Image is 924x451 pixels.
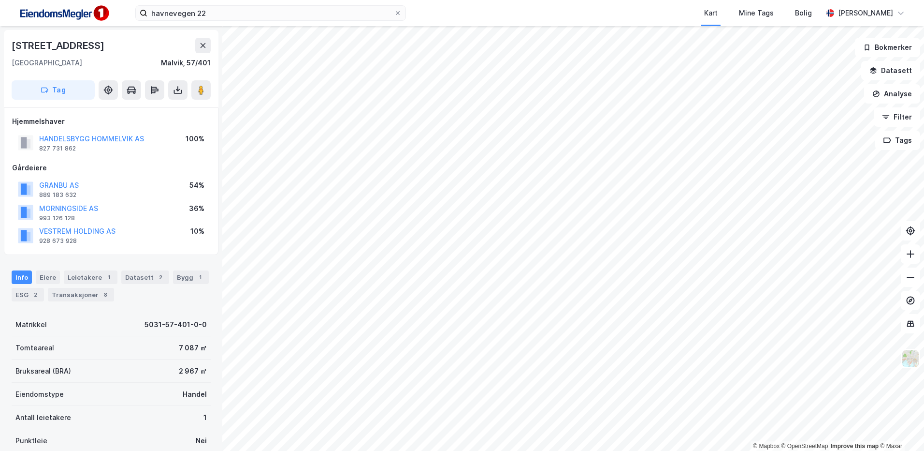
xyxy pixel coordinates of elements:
[189,203,204,214] div: 36%
[36,271,60,284] div: Eiere
[12,57,82,69] div: [GEOGRAPHIC_DATA]
[173,271,209,284] div: Bygg
[901,349,920,368] img: Z
[39,237,77,245] div: 928 673 928
[30,290,40,300] div: 2
[876,405,924,451] div: Kontrollprogram for chat
[186,133,204,145] div: 100%
[183,389,207,400] div: Handel
[15,319,47,331] div: Matrikkel
[781,443,828,450] a: OpenStreetMap
[203,412,207,423] div: 1
[48,288,114,301] div: Transaksjoner
[64,271,117,284] div: Leietakere
[196,435,207,447] div: Nei
[12,116,210,127] div: Hjemmelshaver
[39,191,76,199] div: 889 183 632
[15,435,47,447] div: Punktleie
[190,225,204,237] div: 10%
[838,7,893,19] div: [PERSON_NAME]
[12,271,32,284] div: Info
[12,38,106,53] div: [STREET_ADDRESS]
[876,405,924,451] iframe: Chat Widget
[104,272,114,282] div: 1
[12,80,95,100] button: Tag
[179,342,207,354] div: 7 087 ㎡
[195,272,205,282] div: 1
[874,107,920,127] button: Filter
[101,290,110,300] div: 8
[15,389,64,400] div: Eiendomstype
[179,365,207,377] div: 2 967 ㎡
[739,7,774,19] div: Mine Tags
[864,84,920,104] button: Analyse
[15,342,54,354] div: Tomteareal
[12,162,210,174] div: Gårdeiere
[156,272,165,282] div: 2
[795,7,812,19] div: Bolig
[161,57,211,69] div: Malvik, 57/401
[189,180,204,191] div: 54%
[704,7,718,19] div: Kart
[753,443,780,450] a: Mapbox
[875,131,920,150] button: Tags
[121,271,169,284] div: Datasett
[15,365,71,377] div: Bruksareal (BRA)
[861,61,920,80] button: Datasett
[855,38,920,57] button: Bokmerker
[831,443,879,450] a: Improve this map
[144,319,207,331] div: 5031-57-401-0-0
[15,2,112,24] img: F4PB6Px+NJ5v8B7XTbfpPpyloAAAAASUVORK5CYII=
[15,412,71,423] div: Antall leietakere
[39,214,75,222] div: 993 126 128
[12,288,44,301] div: ESG
[147,6,394,20] input: Søk på adresse, matrikkel, gårdeiere, leietakere eller personer
[39,145,76,152] div: 827 731 862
